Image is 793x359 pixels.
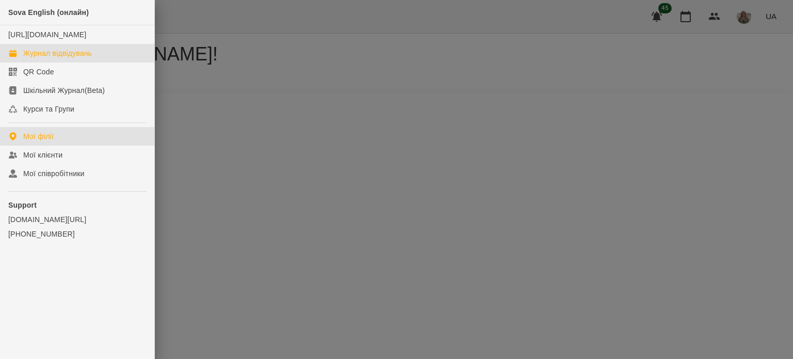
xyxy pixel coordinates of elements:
[23,85,105,96] div: Шкільний Журнал(Beta)
[23,150,62,160] div: Мої клієнти
[8,8,89,17] span: Sova English (онлайн)
[23,48,92,58] div: Журнал відвідувань
[8,214,146,225] a: [DOMAIN_NAME][URL]
[23,104,74,114] div: Курси та Групи
[23,168,85,179] div: Мої співробітники
[23,67,54,77] div: QR Code
[8,200,146,210] p: Support
[8,229,146,239] a: [PHONE_NUMBER]
[23,131,54,142] div: Мої філії
[8,30,86,39] a: [URL][DOMAIN_NAME]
